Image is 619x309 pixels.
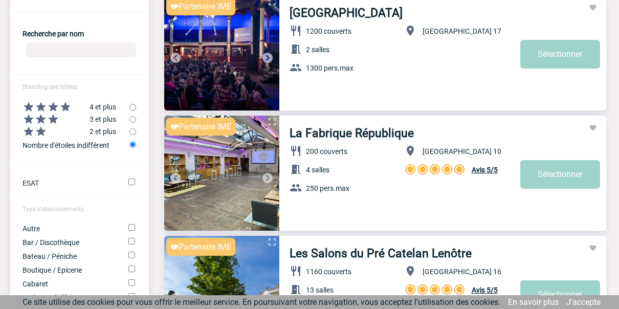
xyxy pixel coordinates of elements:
img: Ajouter aux favoris [589,4,597,12]
img: Ajouter aux favoris [589,124,597,132]
img: baseline_restaurant_white_24dp-b.png [290,265,302,277]
img: 1.jpg [164,116,279,231]
a: Les Salons du Pré Catelan Lenôtre [290,247,472,260]
img: baseline_restaurant_white_24dp-b.png [290,145,302,157]
label: Boutique / Epicerie [23,266,114,274]
img: baseline_location_on_white_24dp-b.png [404,25,416,37]
label: Nombre d'étoiles indifférent [23,138,129,151]
img: baseline_location_on_white_24dp-b.png [404,265,416,277]
label: Cabaret [23,280,114,288]
a: En savoir plus [508,297,559,307]
span: [GEOGRAPHIC_DATA] 17 [423,27,501,35]
img: baseline_group_white_24dp-b.png [290,61,302,74]
div: Partenaire IME [166,118,235,136]
img: baseline_meeting_room_white_24dp-b.png [290,283,302,296]
span: 250 pers.max [306,184,349,192]
span: 1160 couverts [306,268,351,276]
span: 1300 pers.max [306,64,353,72]
img: partnaire IME [170,124,179,129]
label: 3 et plus [10,113,129,125]
span: Avis 5/5 [472,166,498,174]
label: 2 et plus [10,125,129,138]
span: 1200 couverts [306,27,351,35]
label: Bateau / Péniche [23,252,114,260]
img: baseline_location_on_white_24dp-b.png [404,145,416,157]
label: ESAT [23,179,114,187]
span: Standing des hôtels [23,83,77,91]
label: 4 et plus [10,101,129,113]
img: baseline_group_white_24dp-b.png [290,182,302,194]
label: Autre [23,225,114,233]
img: Ajouter aux favoris [589,244,597,252]
img: baseline_restaurant_white_24dp-b.png [290,25,302,37]
span: Type d'établissements [23,206,84,213]
img: partnaire IME [170,4,179,9]
span: [GEOGRAPHIC_DATA] 10 [423,147,501,156]
span: Ce site utilise des cookies pour vous offrir le meilleur service. En poursuivant votre navigation... [23,297,500,307]
img: baseline_meeting_room_white_24dp-b.png [290,163,302,175]
span: 4 salles [306,166,329,174]
label: Cadeaux d'affaires [23,294,114,302]
img: partnaire IME [170,245,179,250]
span: Avis 5/5 [472,286,498,294]
a: Sélectionner [520,280,600,309]
label: Bar / Discothèque [23,238,114,247]
a: [GEOGRAPHIC_DATA] [290,6,403,20]
span: 200 couverts [306,147,347,156]
img: baseline_meeting_room_white_24dp-b.png [290,43,302,55]
span: 13 salles [306,286,334,294]
a: La Fabrique République [290,126,414,140]
a: Sélectionner [520,40,600,69]
a: J'accepte [566,297,601,307]
a: Sélectionner [520,160,600,189]
span: [GEOGRAPHIC_DATA] 16 [423,268,501,276]
label: Recherche par nom [23,30,84,38]
div: Partenaire IME [166,238,235,256]
span: 2 salles [306,46,329,54]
